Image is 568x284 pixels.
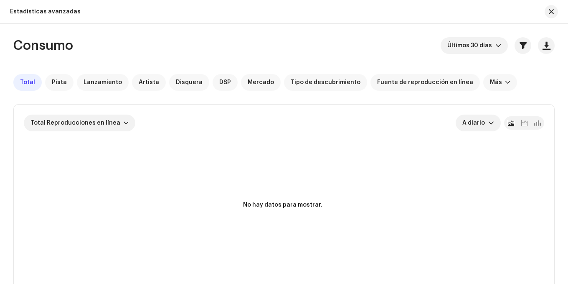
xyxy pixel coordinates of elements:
div: dropdown trigger [488,115,494,131]
span: Tipo de descubrimiento [291,79,360,86]
span: Últimos 30 días [447,37,495,54]
div: dropdown trigger [495,37,501,54]
span: Disquera [176,79,203,86]
span: A diario [462,115,488,131]
span: Mercado [248,79,274,86]
div: Más [490,79,502,86]
span: Fuente de reproducción en línea [377,79,473,86]
span: DSP [219,79,231,86]
span: Artista [139,79,159,86]
text: No hay datos para mostrar. [243,202,322,208]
